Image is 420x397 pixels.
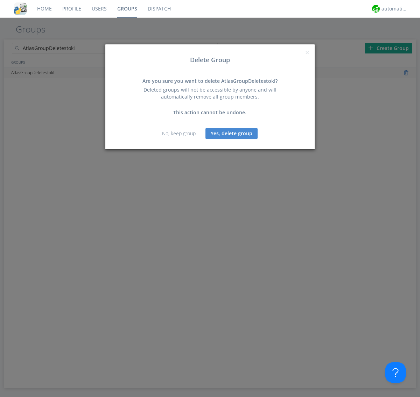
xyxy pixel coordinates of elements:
[372,5,380,13] img: d2d01cd9b4174d08988066c6d424eccd
[135,109,285,116] div: This action cannot be undone.
[135,86,285,100] div: Deleted groups will not be accessible by anyone and will automatically remove all group members.
[135,78,285,85] div: Are you sure you want to delete AtlasGroupDeletestoki?
[14,2,27,15] img: cddb5a64eb264b2086981ab96f4c1ba7
[205,128,258,139] button: Yes, delete group
[162,130,197,137] a: No, keep group.
[305,48,309,57] span: ×
[381,5,408,12] div: automation+atlas
[111,57,309,64] h3: Delete Group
